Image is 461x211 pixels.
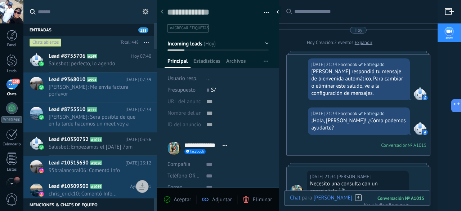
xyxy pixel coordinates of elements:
span: Correo [167,184,183,191]
a: Lead #10330732 A1051 [DATE] 03:56 Salesbot: Empezamos el [DATE] 7pm [23,132,157,155]
div: Ocultar [274,6,281,17]
div: 1015 [377,195,424,201]
span: 158 [12,79,20,84]
span: ID del anuncio de TikTok [167,122,224,127]
span: 95braiancoral06: Comentó Info [49,167,138,174]
div: Entradas [23,23,154,36]
div: Calendario [1,142,22,147]
div: [DATE] 21:34 [311,110,338,117]
span: Aceptar [174,196,191,203]
span: Entregado [364,61,385,68]
span: Lead #8755706 [49,53,85,60]
span: Eliminar [253,196,272,203]
div: Conversación [381,142,408,148]
span: Lead #10330732 [49,136,89,143]
span: [DATE] 07:39 [125,76,151,83]
span: Lead #10309500 [49,183,89,190]
a: Lead #9368010 A994 [DATE] 07:39 [PERSON_NAME]: Me envía factura porfavor [23,72,157,102]
span: Ayer 22:21 [130,183,151,190]
span: Entregado [364,110,385,117]
button: Correo [167,182,183,193]
img: instagram.svg [39,192,44,197]
span: 158 [138,27,148,33]
span: Estadísticas [193,58,220,68]
span: [DATE] 03:56 [125,136,151,143]
div: [PERSON_NAME] respondió tu mensaje de bienvenida automático. Para cambiar o eliminar este saludo,... [311,68,407,97]
div: URL del anuncio de TikTok [167,96,201,107]
span: Lead #10315630 [49,159,89,167]
div: Nombre del anuncio de TikTok [167,107,201,119]
span: Facebook [413,87,426,100]
span: URL del anuncio de TikTok [167,99,228,104]
span: Lead #8755510 [49,106,85,113]
div: ID del anuncio de TikTok [167,119,201,131]
img: waba.svg [39,115,44,120]
div: Menciones & Chats de equipo [23,198,154,211]
span: Salesbot: perfecto, lo agendo [49,60,138,67]
div: Total: 448 [117,39,139,46]
span: A149 [87,54,97,58]
span: para [302,194,312,202]
span: Adjuntar [212,196,232,203]
img: waba.svg [39,85,44,90]
span: facebook [190,150,204,153]
div: Compañía [167,159,201,170]
div: Presupuesto [167,84,201,96]
span: Presupuesto [167,87,196,93]
span: S/ [211,87,216,93]
div: Necesito una consulta con un especialista 🩺 [310,180,406,195]
div: Chats [1,92,22,97]
button: Teléfono Oficina [167,170,201,182]
div: ¡Hola, [PERSON_NAME]! ¿Cómo podemos ayudarte? [311,117,407,132]
div: Panel [1,43,22,48]
span: A1051 [90,137,103,142]
span: Nombre del anuncio de TikTok [167,110,237,116]
a: Lead #8755706 A149 Hoy 07:40 Salesbot: perfecto, lo agendo [23,49,157,72]
span: A994 [87,77,97,82]
a: Expandir [355,39,372,46]
span: Fabiola Flores [337,173,371,180]
span: Facebook [413,122,426,135]
div: Chats abiertos [30,38,62,47]
button: Más [139,36,154,49]
span: Teléfono Oficina [167,172,205,179]
a: Lead #10315630 A1050 [DATE] 23:12 95braiancoral06: Comentó Info [23,156,157,179]
div: № A1015 [408,142,426,148]
a: Lead #10309500 A1049 Ayer 22:21 chris_erick10: Comentó Info... [23,179,157,202]
span: #agregar etiquetas [170,26,209,31]
span: Lead #9368010 [49,76,85,83]
img: facebook-sm.svg [422,95,428,100]
span: [DATE] 23:12 [125,159,151,167]
div: Usuario resp. [167,73,201,84]
span: A1049 [90,184,103,189]
div: Listas [1,167,22,172]
a: Lead #8755510 A111 [DATE] 07:34 [PERSON_NAME]: Sera posible de que en la tarde hacemos un meet vo... [23,102,157,132]
span: Facebook [338,61,357,68]
div: Creación: [307,39,372,46]
img: waba.svg [39,61,44,66]
span: Archivos [226,58,246,68]
span: chris_erick10: Comentó Info... [49,190,138,197]
div: Hoy [354,27,362,34]
span: Facebook [338,110,357,117]
img: facebook-sm.svg [422,130,428,135]
span: 2 eventos [334,39,353,46]
span: [PERSON_NAME]: Sera posible de que en la tarde hacemos un meet voy a juntarme con mis trabajadores [49,114,138,127]
span: Hoy 07:40 [131,53,151,60]
span: : [352,194,353,202]
span: ... [206,75,211,82]
span: [DATE] 07:34 [125,106,151,113]
span: Principal [167,58,188,68]
div: [DATE] 21:34 [310,173,337,180]
div: Hoy [307,39,316,46]
div: [DATE] 21:34 [311,61,338,68]
img: instagram.svg [39,168,44,173]
div: Leads [1,69,22,74]
span: Salesbot: Empezamos el [DATE] 7pm [49,144,138,150]
div: Fabiola Flores [313,194,352,201]
span: [PERSON_NAME]: Me envía factura porfavor [49,84,138,97]
div: WhatsApp [1,116,22,123]
img: waba.svg [39,145,44,150]
span: A1050 [90,161,103,165]
span: Usuario resp. [167,75,197,82]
